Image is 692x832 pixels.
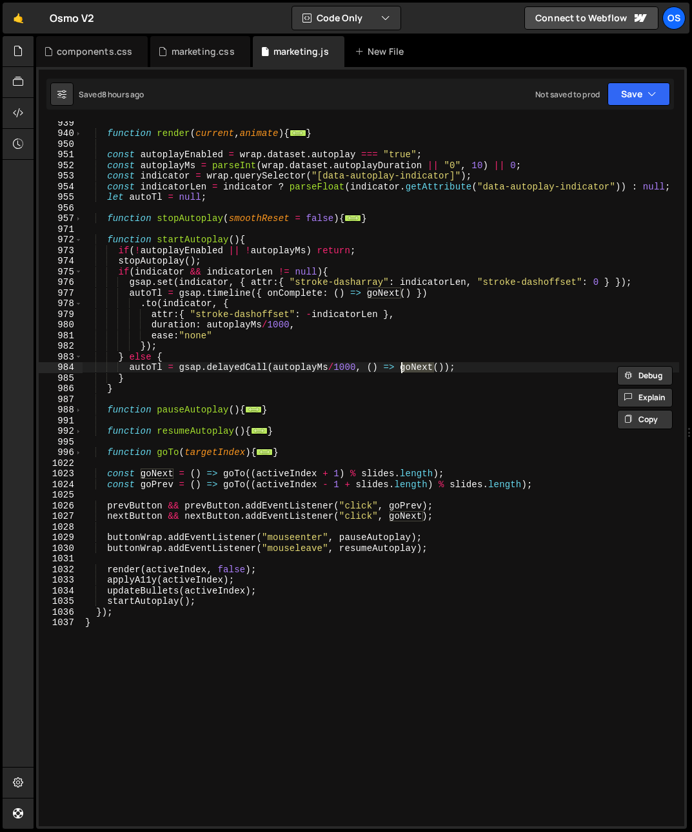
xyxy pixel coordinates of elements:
[39,426,83,437] div: 992
[355,45,409,58] div: New File
[39,596,83,607] div: 1035
[172,45,235,58] div: marketing.css
[3,3,34,34] a: 🤙
[251,427,268,434] span: ...
[39,586,83,597] div: 1034
[292,6,400,30] button: Code Only
[617,366,673,385] button: Debug
[39,458,83,469] div: 1022
[39,490,83,501] div: 1025
[39,447,83,458] div: 996
[39,203,83,214] div: 956
[39,320,83,331] div: 980
[39,437,83,448] div: 995
[617,410,673,429] button: Copy
[39,394,83,405] div: 987
[39,341,83,352] div: 982
[102,89,144,100] div: 8 hours ago
[39,416,83,427] div: 991
[524,6,658,30] a: Connect to Webflow
[39,213,83,224] div: 957
[39,139,83,150] div: 950
[39,182,83,193] div: 954
[256,449,273,456] span: ...
[39,150,83,160] div: 951
[245,406,262,413] span: ...
[617,388,673,407] button: Explain
[39,128,83,139] div: 940
[39,331,83,342] div: 981
[39,405,83,416] div: 988
[39,607,83,618] div: 1036
[39,160,83,171] div: 952
[39,118,83,129] div: 939
[39,575,83,586] div: 1033
[39,373,83,384] div: 985
[39,543,83,554] div: 1030
[39,256,83,267] div: 974
[79,89,144,100] div: Saved
[39,298,83,309] div: 978
[535,89,600,100] div: Not saved to prod
[39,522,83,533] div: 1028
[39,511,83,522] div: 1027
[39,565,83,576] div: 1032
[39,383,83,394] div: 986
[39,192,83,203] div: 955
[608,82,670,106] button: Save
[39,532,83,543] div: 1029
[39,362,83,373] div: 984
[273,45,329,58] div: marketing.js
[344,215,361,222] span: ...
[662,6,686,30] a: Os
[39,352,83,363] div: 983
[39,224,83,235] div: 971
[39,469,83,479] div: 1023
[57,45,132,58] div: components.css
[39,246,83,256] div: 973
[39,288,83,299] div: 977
[39,267,83,278] div: 975
[39,309,83,320] div: 979
[39,171,83,182] div: 953
[39,554,83,565] div: 1031
[290,130,306,137] span: ...
[39,235,83,246] div: 972
[39,277,83,288] div: 976
[39,479,83,490] div: 1024
[39,617,83,628] div: 1037
[50,10,94,26] div: Osmo V2
[39,501,83,512] div: 1026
